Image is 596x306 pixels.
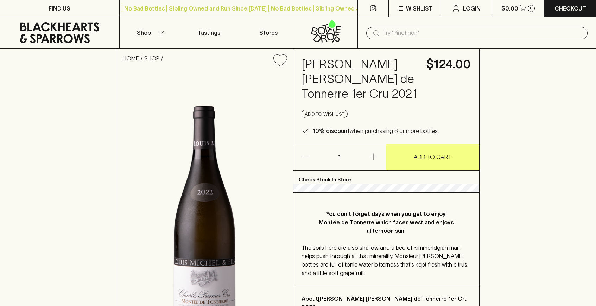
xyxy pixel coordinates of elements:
p: Checkout [554,4,586,13]
h4: $124.00 [426,57,471,72]
p: Shop [137,28,151,37]
button: Add to wishlist [271,51,290,69]
p: Stores [259,28,278,37]
p: Wishlist [406,4,433,13]
input: Try "Pinot noir" [383,27,582,39]
p: Login [463,4,481,13]
p: 1 [331,144,348,170]
a: Tastings [179,17,239,48]
span: The soils here are also shallow and a bed of Kimmeridgian marl helps push through all that minera... [302,244,468,276]
p: FIND US [49,4,70,13]
p: 0 [530,6,533,10]
a: HOME [123,55,139,62]
p: $0.00 [501,4,518,13]
p: You don't forget days when you get to enjoy Montée de Tonnerre which faces west and enjoys aftern... [316,210,457,235]
h4: [PERSON_NAME] [PERSON_NAME] de Tonnerre 1er Cru 2021 [302,57,418,101]
button: Add to wishlist [302,110,348,118]
p: ADD TO CART [414,153,451,161]
a: Stores [239,17,298,48]
button: ADD TO CART [386,144,479,170]
p: when purchasing 6 or more bottles [313,127,438,135]
p: Tastings [198,28,220,37]
b: 10% discount [313,128,350,134]
p: Check Stock In Store [293,171,479,184]
a: SHOP [144,55,159,62]
button: Shop [120,17,179,48]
